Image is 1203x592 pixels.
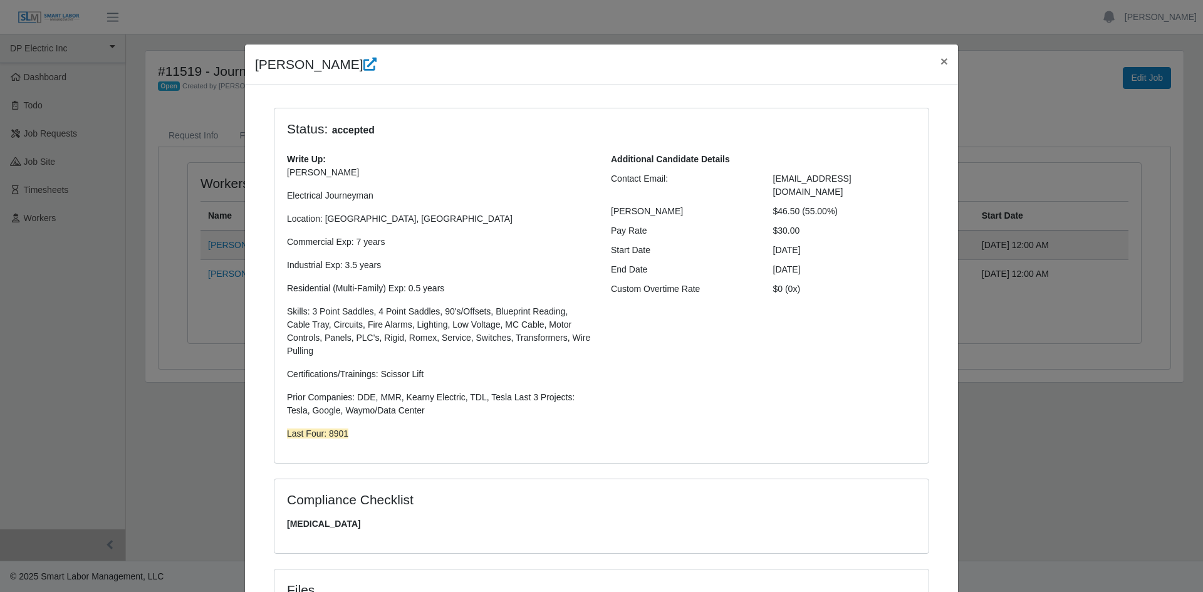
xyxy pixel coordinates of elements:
span: accepted [328,123,378,138]
div: [PERSON_NAME] [601,205,764,218]
b: Write Up: [287,154,326,164]
p: Location: [GEOGRAPHIC_DATA], [GEOGRAPHIC_DATA] [287,212,592,226]
span: × [940,54,948,68]
h4: Compliance Checklist [287,492,700,507]
span: [EMAIL_ADDRESS][DOMAIN_NAME] [773,174,851,197]
div: $46.50 (55.00%) [764,205,926,218]
span: $0 (0x) [773,284,801,294]
p: Residential (Multi-Family) Exp: 0.5 years [287,282,592,295]
div: Custom Overtime Rate [601,283,764,296]
p: Prior Companies: DDE, MMR, Kearny Electric, TDL, Tesla Last 3 Projects: Tesla, Google, Waymo/Data... [287,391,592,417]
h4: [PERSON_NAME] [255,55,377,75]
button: Close [930,44,958,78]
div: Contact Email: [601,172,764,199]
p: Industrial Exp: 3.5 years [287,259,592,272]
div: [DATE] [764,244,926,257]
b: Additional Candidate Details [611,154,730,164]
div: Start Date [601,244,764,257]
span: Last Four: 8901 [287,428,348,439]
p: [PERSON_NAME] [287,166,592,179]
p: Certifications/Trainings: Scissor Lift [287,368,592,381]
p: Skills: 3 Point Saddles, 4 Point Saddles, 90's/Offsets, Blueprint Reading, Cable Tray, Circuits, ... [287,305,592,358]
p: Electrical Journeyman [287,189,592,202]
span: [DATE] [773,264,801,274]
div: Pay Rate [601,224,764,237]
p: Commercial Exp: 7 years [287,236,592,249]
div: $30.00 [764,224,926,237]
h4: Status: [287,121,754,138]
span: [MEDICAL_DATA] [287,517,916,531]
div: End Date [601,263,764,276]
